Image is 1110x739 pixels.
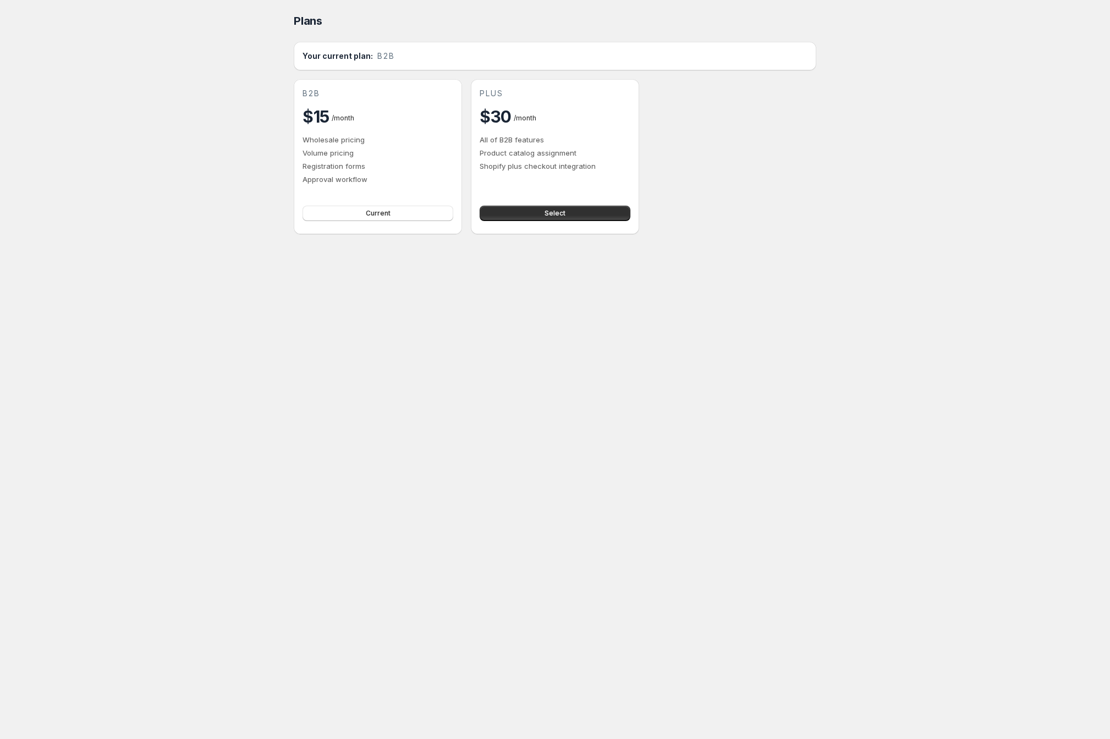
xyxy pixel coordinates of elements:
[480,106,512,128] h2: $30
[480,206,630,221] button: Select
[480,134,630,145] p: All of B2B features
[332,114,354,122] span: / month
[480,161,630,172] p: Shopify plus checkout integration
[377,51,395,62] span: b2b
[303,174,453,185] p: Approval workflow
[514,114,536,122] span: / month
[303,134,453,145] p: Wholesale pricing
[303,51,373,62] h2: Your current plan:
[303,88,320,99] span: b2b
[303,161,453,172] p: Registration forms
[480,88,503,99] span: plus
[480,147,630,158] p: Product catalog assignment
[366,209,391,218] span: Current
[303,147,453,158] p: Volume pricing
[545,209,565,218] span: Select
[303,106,329,128] h2: $15
[294,14,322,27] span: Plans
[303,206,453,221] button: Current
